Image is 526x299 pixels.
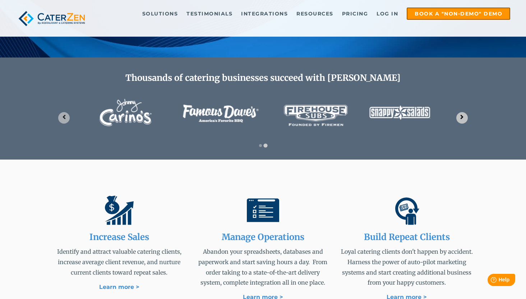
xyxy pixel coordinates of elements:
a: Log in [373,8,402,19]
button: Go to first slide [456,112,468,124]
h2: Increase Sales [52,232,185,243]
p: Abandon your spreadsheets, databases and paperwork and start saving hours a day. From order takin... [197,247,329,288]
div: Navigation Menu [100,8,510,20]
button: Previous slide [58,112,70,124]
button: Go to slide 1 [259,144,262,147]
a: Resources [293,8,337,19]
img: Increase catering sales [103,194,135,226]
a: Integrations [237,8,291,19]
p: Loyal catering clients don't happen by accident. Harness the power of auto-pilot marketing system... [340,247,473,288]
h2: Build Repeat Clients [340,232,473,243]
a: Book a "Non-Demo" Demo [407,8,510,20]
a: Pricing [338,8,372,19]
p: Identify and attract valuable catering clients, increase average client revenue, and nurture curr... [52,247,185,277]
div: Select a slide to show [255,142,271,148]
a: Learn more > [99,284,139,290]
iframe: Help widget launcher [462,271,518,291]
img: Manage catering opertions [247,194,279,226]
button: Go to slide 2 [263,143,267,147]
div: 2 of 2 [52,87,473,138]
a: Testimonials [183,8,236,19]
h2: Thousands of catering businesses succeed with [PERSON_NAME] [52,73,473,83]
section: Image carousel with 2 slides. [52,87,473,148]
img: caterzen-client-logos-2 [91,87,435,138]
a: Solutions [139,8,182,19]
img: caterzen [16,8,88,29]
img: Build repeat catering clients [391,194,423,226]
h2: Manage Operations [197,232,329,243]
